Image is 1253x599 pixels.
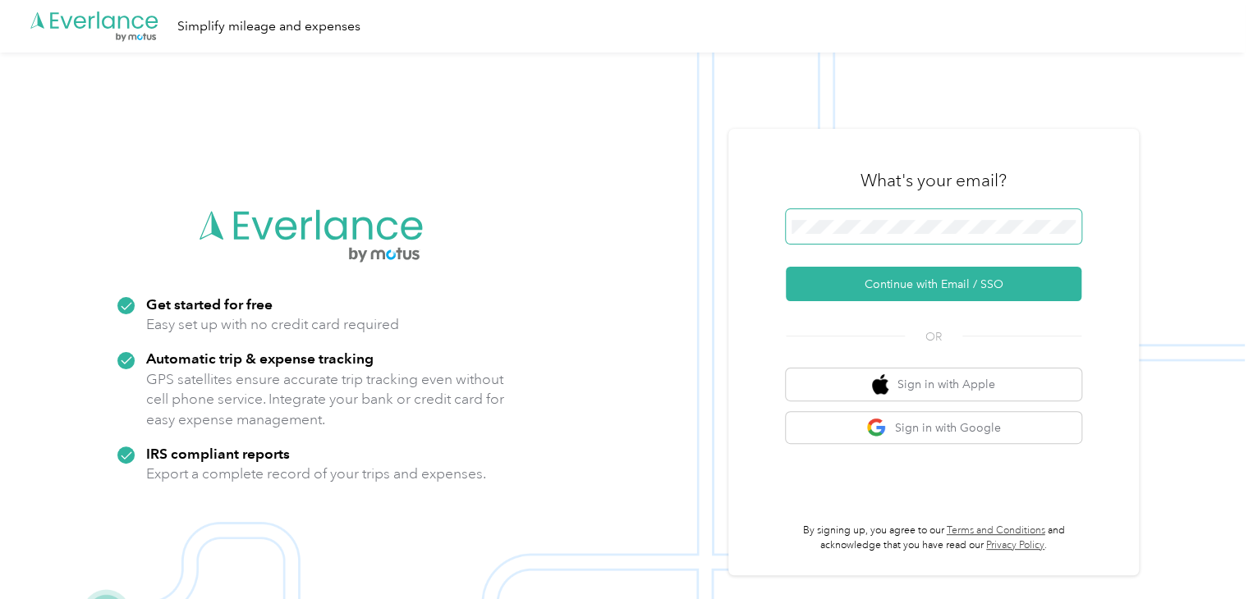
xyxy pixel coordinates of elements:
[861,169,1007,192] h3: What's your email?
[146,295,273,313] strong: Get started for free
[872,374,888,395] img: apple logo
[146,464,486,484] p: Export a complete record of your trips and expenses.
[146,369,505,430] p: GPS satellites ensure accurate trip tracking even without cell phone service. Integrate your bank...
[947,524,1045,537] a: Terms and Conditions
[786,524,1081,552] p: By signing up, you agree to our and acknowledge that you have read our .
[786,267,1081,301] button: Continue with Email / SSO
[146,445,290,462] strong: IRS compliant reports
[146,350,374,367] strong: Automatic trip & expense tracking
[786,412,1081,444] button: google logoSign in with Google
[986,539,1044,551] a: Privacy Policy
[786,368,1081,400] button: apple logoSign in with Apple
[146,314,399,335] p: Easy set up with no credit card required
[866,418,887,438] img: google logo
[177,16,360,37] div: Simplify mileage and expenses
[905,328,962,345] span: OR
